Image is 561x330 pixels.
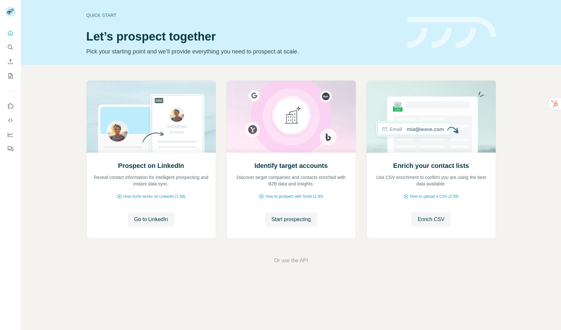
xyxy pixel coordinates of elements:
span: Go to LinkedIn [134,216,168,223]
h1: Let’s prospect together [86,30,400,43]
img: banner [407,17,496,48]
button: Go to LinkedIn [128,212,174,227]
button: Use Surfe API [5,114,16,126]
img: Identify target accounts [226,81,356,153]
p: Reveal contact information for intelligent prospecting and instant data sync. [93,174,209,187]
h2: Enrich your contact lists [393,161,469,170]
h2: Identify target accounts [254,161,328,170]
img: Prospect on LinkedIn [86,81,216,153]
span: How to upload a CSV (2:59) [410,194,458,199]
div: Quick start [86,12,400,18]
p: Discover target companies and contacts enriched with B2B data and insights. [233,174,349,187]
button: My lists [5,70,16,82]
span: How to prospect with Surfe (1:30) [265,194,323,199]
span: How Surfe works on LinkedIn (1:58) [123,194,185,199]
button: Enrich CSV [411,212,451,227]
button: Quick start [5,27,16,39]
h2: Prospect on LinkedIn [118,161,184,170]
button: Feedback [5,143,16,155]
button: Or use the API [274,257,308,265]
p: Use CSV enrichment to confirm you are using the best data available. [373,174,489,187]
span: Enrich CSV [418,216,445,223]
button: Dashboard [5,129,16,140]
button: Search [5,41,16,53]
button: Use Surfe on LinkedIn [5,100,16,112]
button: Start prospecting [265,212,317,227]
button: Enrich CSV [5,56,16,67]
img: Enrich your contact lists [366,81,496,153]
span: Start prospecting [272,216,311,223]
p: Pick your starting point and we’ll provide everything you need to prospect at scale. [86,47,400,56]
